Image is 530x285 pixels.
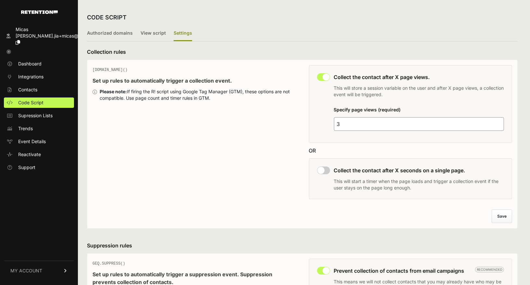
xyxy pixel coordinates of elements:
[18,151,41,158] span: Reactivate
[18,74,43,80] span: Integrations
[334,117,504,131] input: 4
[18,112,53,119] span: Supression Lists
[309,147,512,154] div: OR
[4,85,74,95] a: Contacts
[334,85,504,98] p: This will store a session variable on the user and after X page views, a collection event will be...
[87,242,518,249] h3: Suppression rules
[87,26,133,41] label: Authorized domains
[4,72,74,82] a: Integrations
[334,267,504,275] h3: Prevent collection of contacts from email campaigns
[475,267,504,272] span: Recommended
[18,86,37,93] span: Contacts
[141,26,166,41] label: View script
[87,48,518,56] h3: Collection rules
[334,73,504,81] h3: Collect the contact after X page views.
[87,13,127,22] h2: CODE SCRIPT
[18,138,46,145] span: Event Details
[92,68,128,72] span: [DOMAIN_NAME]()
[4,123,74,134] a: Trends
[334,178,504,191] p: This will start a timer when the page loads and trigger a collection event if the user stays on t...
[10,268,42,274] span: MY ACCOUNT
[18,164,35,171] span: Support
[4,59,74,69] a: Dashboard
[16,26,85,33] div: Micas
[174,26,192,41] label: Settings
[4,110,74,121] a: Supression Lists
[4,24,74,48] a: Micas [PERSON_NAME].jia+micas@d...
[4,162,74,173] a: Support
[334,166,504,174] h3: Collect the contact after X seconds on a single page.
[16,33,85,39] span: [PERSON_NAME].jia+micas@d...
[92,77,232,84] strong: Set up rules to automatically trigger a collection event.
[4,136,74,147] a: Event Details
[4,149,74,160] a: Reactivate
[21,10,58,14] img: Retention.com
[4,97,74,108] a: Code Script
[18,99,43,106] span: Code Script
[334,107,401,112] label: Specify page views (required)
[18,61,42,67] span: Dashboard
[100,88,296,101] div: If firing the R! script using Google Tag Manager (GTM), these options are not compatible. Use pag...
[18,125,33,132] span: Trends
[92,261,125,266] span: GEQ.SUPPRESS()
[100,89,127,94] strong: Please note:
[492,210,512,223] button: Save
[4,261,74,280] a: MY ACCOUNT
